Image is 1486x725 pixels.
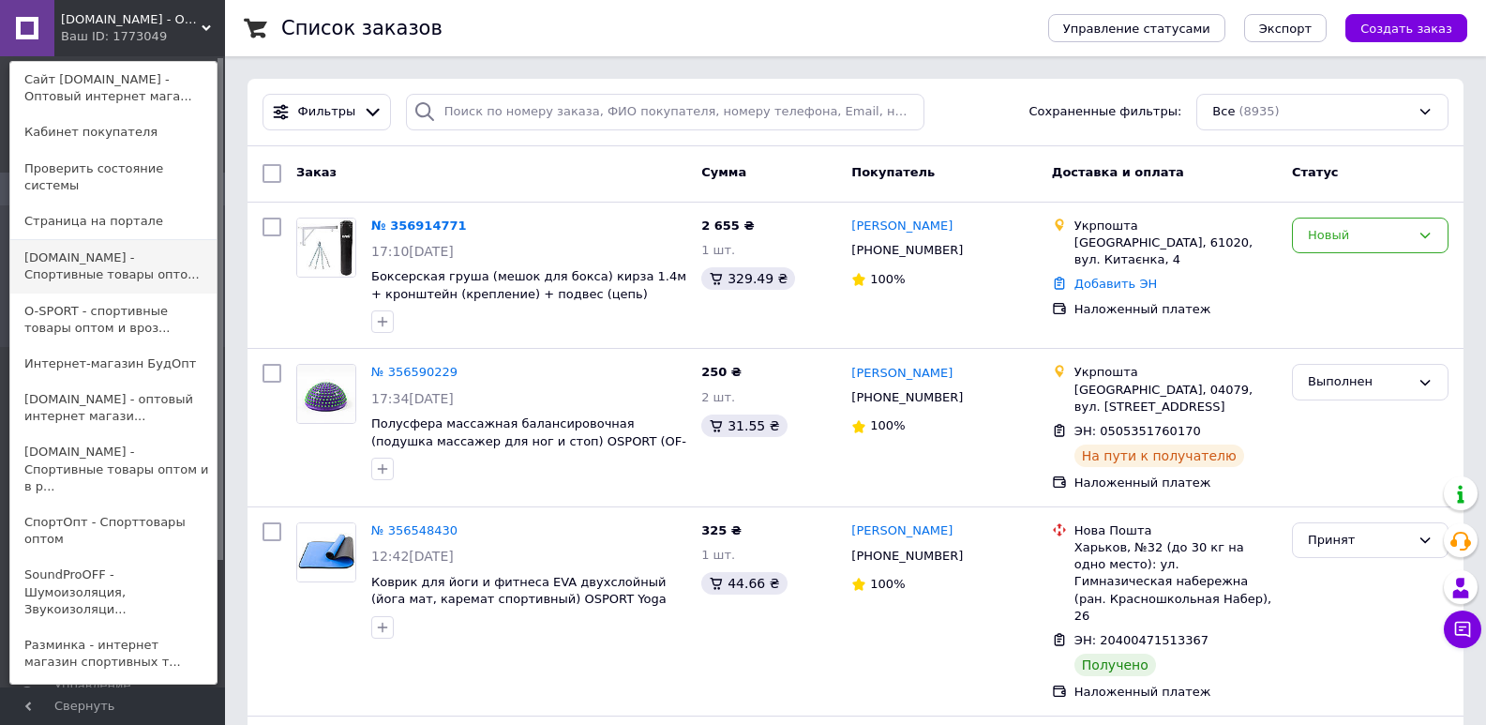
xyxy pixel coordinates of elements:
[1074,654,1156,676] div: Получено
[1074,382,1277,415] div: [GEOGRAPHIC_DATA], 04079, вул. [STREET_ADDRESS]
[1052,165,1184,179] span: Доставка и оплата
[1244,14,1327,42] button: Экспорт
[701,267,795,290] div: 329.49 ₴
[1308,531,1410,551] div: Принят
[1074,234,1277,268] div: [GEOGRAPHIC_DATA], 61020, вул. Китаєнка, 4
[701,219,754,233] span: 2 655 ₴
[371,219,467,233] a: № 356914771
[851,522,953,540] a: [PERSON_NAME]
[1360,22,1452,36] span: Создать заказ
[1074,445,1244,467] div: На пути к получателю
[371,269,686,318] a: Боксерская груша (мешок для бокса) кирза 1.4м + кронштейн (крепление) + подвес (цепь) OSPORT Set ...
[296,522,356,582] a: Фото товару
[371,549,454,564] span: 12:42[DATE]
[10,346,217,382] a: Интернет-магазин БудОпт
[701,390,735,404] span: 2 шт.
[1444,611,1481,648] button: Чат с покупателем
[297,219,355,277] img: Фото товару
[1063,22,1210,36] span: Управление статусами
[10,557,217,627] a: SoundProOFF - Шумоизоляция, Звукоизоляци...
[10,382,217,434] a: [DOMAIN_NAME] - оптовый интернет магази...
[1074,522,1277,539] div: Нова Пошта
[701,415,787,437] div: 31.55 ₴
[10,505,217,557] a: СпортОпт - Спорттовары оптом
[10,240,217,293] a: [DOMAIN_NAME] - Спортивные товары опто...
[406,94,924,130] input: Поиск по номеру заказа, ФИО покупателя, номеру телефона, Email, номеру накладной
[10,627,217,680] a: Разминка - интернет магазин спортивных т...
[371,391,454,406] span: 17:34[DATE]
[701,548,735,562] span: 1 шт.
[296,364,356,424] a: Фото товару
[851,218,953,235] a: [PERSON_NAME]
[848,385,967,410] div: [PHONE_NUMBER]
[1292,165,1339,179] span: Статус
[371,244,454,259] span: 17:10[DATE]
[701,572,787,595] div: 44.66 ₴
[1238,104,1279,118] span: (8935)
[1308,372,1410,392] div: Выполнен
[1308,226,1410,246] div: Новый
[848,544,967,568] div: [PHONE_NUMBER]
[1074,218,1277,234] div: Укрпошта
[296,218,356,278] a: Фото товару
[1074,633,1208,647] span: ЭН: 20400471513367
[61,28,140,45] div: Ваш ID: 1773049
[1259,22,1312,36] span: Экспорт
[296,165,337,179] span: Заказ
[297,365,355,423] img: Фото товару
[10,294,217,346] a: O-SPORT - спортивные товары оптом и вроз...
[10,62,217,114] a: Сайт [DOMAIN_NAME] - Оптовый интернет мага...
[10,114,217,150] a: Кабинет покупателя
[870,418,905,432] span: 100%
[1327,21,1467,35] a: Создать заказ
[1048,14,1225,42] button: Управление статусами
[1074,301,1277,318] div: Наложенный платеж
[371,523,458,537] a: № 356548430
[298,103,356,121] span: Фильтры
[1029,103,1182,121] span: Сохраненные фильтры:
[297,523,355,582] img: Фото товару
[371,365,458,379] a: № 356590229
[851,165,935,179] span: Покупатель
[10,434,217,505] a: [DOMAIN_NAME] - Спортивные товары оптом и в р...
[701,165,746,179] span: Сумма
[701,243,735,257] span: 1 шт.
[371,575,667,624] a: Коврик для йоги и фитнеса EVA двухслойный (йога мат, каремат спортивный) OSPORT Yoga Pro+ 8мм (OF...
[1074,364,1277,381] div: Укрпошта
[848,238,967,263] div: [PHONE_NUMBER]
[701,365,742,379] span: 250 ₴
[1074,684,1277,701] div: Наложенный платеж
[371,416,686,465] a: Полусфера массажная балансировочная (подушка массажер для ног и стоп) OSPORT (OF-0299) Фиолетовый
[1074,475,1277,491] div: Наложенный платеж
[851,365,953,383] a: [PERSON_NAME]
[870,272,905,286] span: 100%
[10,151,217,204] a: Проверить состояние системы
[1074,424,1201,438] span: ЭН: 0505351760170
[1074,539,1277,625] div: Харьков, №32 (до 30 кг на одно место): ул. Гимназическая набережна (ран. Красношкольная Набер), 26
[701,523,742,537] span: 325 ₴
[61,11,202,28] span: Sklad24.org - Оптовый интернет магазин склад
[10,204,217,239] a: Страница на портале
[1345,14,1467,42] button: Создать заказ
[281,17,443,39] h1: Список заказов
[1074,277,1157,291] a: Добавить ЭН
[1212,103,1235,121] span: Все
[870,577,905,591] span: 100%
